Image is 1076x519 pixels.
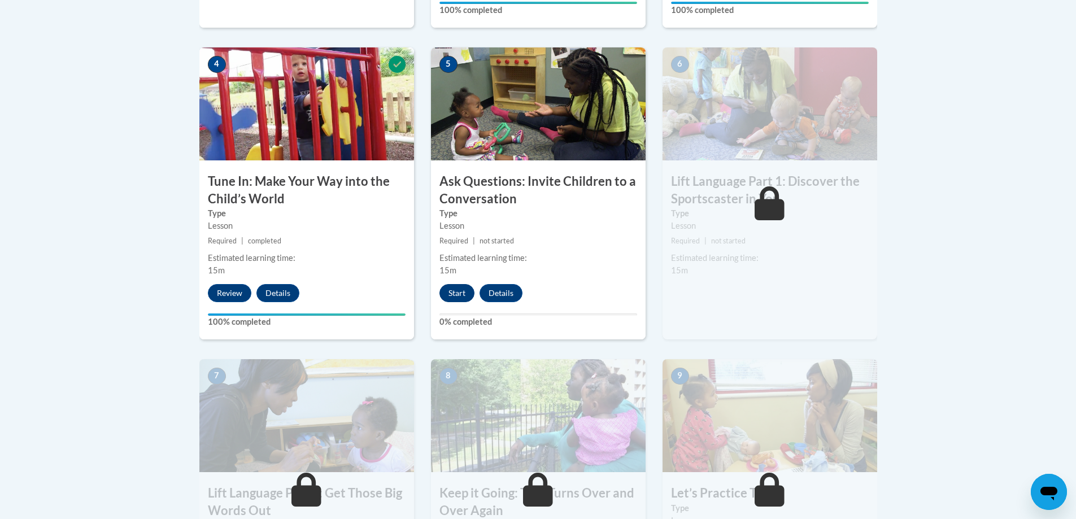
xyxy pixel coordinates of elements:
[663,173,877,208] h3: Lift Language Part 1: Discover the Sportscaster in You
[439,284,474,302] button: Start
[671,4,869,16] label: 100% completed
[208,316,406,328] label: 100% completed
[663,47,877,160] img: Course Image
[208,252,406,264] div: Estimated learning time:
[431,359,646,472] img: Course Image
[473,237,475,245] span: |
[671,265,688,275] span: 15m
[208,207,406,220] label: Type
[208,368,226,385] span: 7
[199,47,414,160] img: Course Image
[431,47,646,160] img: Course Image
[671,502,869,514] label: Type
[208,56,226,73] span: 4
[671,207,869,220] label: Type
[439,56,458,73] span: 5
[241,237,243,245] span: |
[671,56,689,73] span: 6
[439,316,637,328] label: 0% completed
[671,368,689,385] span: 9
[439,207,637,220] label: Type
[199,173,414,208] h3: Tune In: Make Your Way into the Child’s World
[208,265,225,275] span: 15m
[439,368,458,385] span: 8
[208,220,406,232] div: Lesson
[439,237,468,245] span: Required
[1031,474,1067,510] iframe: Button to launch messaging window
[480,237,514,245] span: not started
[208,284,251,302] button: Review
[248,237,281,245] span: completed
[711,237,746,245] span: not started
[671,237,700,245] span: Required
[663,485,877,502] h3: Let’s Practice TALK
[480,284,522,302] button: Details
[439,265,456,275] span: 15m
[439,4,637,16] label: 100% completed
[208,237,237,245] span: Required
[199,359,414,472] img: Course Image
[439,252,637,264] div: Estimated learning time:
[439,2,637,4] div: Your progress
[704,237,707,245] span: |
[431,173,646,208] h3: Ask Questions: Invite Children to a Conversation
[256,284,299,302] button: Details
[671,2,869,4] div: Your progress
[671,220,869,232] div: Lesson
[439,220,637,232] div: Lesson
[671,252,869,264] div: Estimated learning time:
[208,313,406,316] div: Your progress
[663,359,877,472] img: Course Image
